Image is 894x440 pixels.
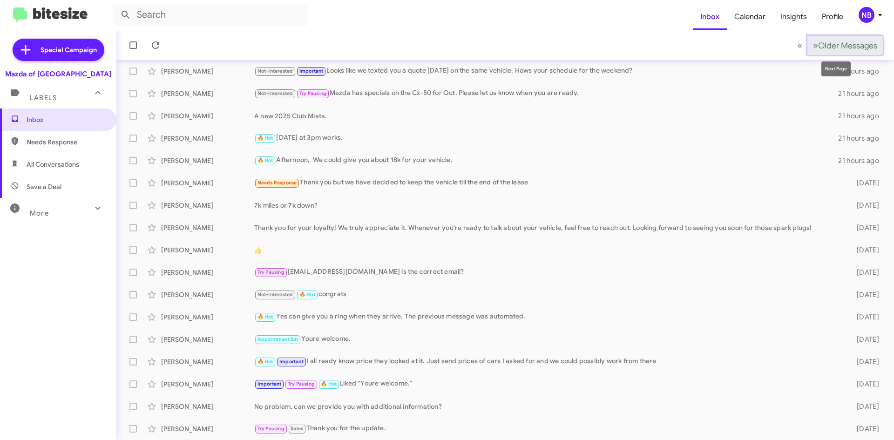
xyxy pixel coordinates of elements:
[257,90,293,96] span: Not-Interested
[161,379,254,389] div: [PERSON_NAME]
[257,269,284,275] span: Try Pausing
[113,4,308,26] input: Search
[257,135,273,141] span: 🔥 Hot
[254,177,842,188] div: Thank you but we have decided to keep the vehicle till the end of the lease
[257,180,297,186] span: Needs Response
[254,223,842,232] div: Thank you for your loyalty! We truly appreciate it. Whenever you're ready to talk about your vehi...
[727,3,773,30] a: Calendar
[257,336,298,342] span: Appointment Set
[842,268,887,277] div: [DATE]
[254,88,838,99] div: Mazda has specials on the Cx-50 for Oct. Please let us know when you are ready.
[299,90,326,96] span: Try Pausing
[161,357,254,366] div: [PERSON_NAME]
[161,223,254,232] div: [PERSON_NAME]
[161,67,254,76] div: [PERSON_NAME]
[257,68,293,74] span: Not-Interested
[813,40,818,51] span: »
[27,182,61,191] span: Save a Deal
[254,289,842,300] div: congrats
[797,40,802,51] span: «
[807,36,883,55] button: Next
[257,426,284,432] span: Try Pausing
[257,359,273,365] span: 🔥 Hot
[818,41,877,51] span: Older Messages
[254,155,838,166] div: Afternoon, We could give you about 18k for your vehicle.
[842,335,887,344] div: [DATE]
[161,402,254,411] div: [PERSON_NAME]
[257,157,273,163] span: 🔥 Hot
[299,68,324,74] span: Important
[291,426,303,432] span: Sales
[842,312,887,322] div: [DATE]
[254,201,842,210] div: 7k miles or 7k down?
[5,69,111,79] div: Mazda of [GEOGRAPHIC_DATA]
[30,209,49,217] span: More
[257,291,293,298] span: Not-Interested
[41,45,97,54] span: Special Campaign
[288,381,315,387] span: Try Pausing
[257,381,282,387] span: Important
[842,402,887,411] div: [DATE]
[838,134,887,143] div: 21 hours ago
[842,290,887,299] div: [DATE]
[838,111,887,121] div: 21 hours ago
[254,402,842,411] div: No problem, can we provide you with additional information?
[161,335,254,344] div: [PERSON_NAME]
[161,312,254,322] div: [PERSON_NAME]
[254,66,838,76] div: Looks like we texted you a quote [DATE] on the same vehicle. Hows your schedule for the weekend?
[254,379,842,389] div: Liked “Youre welcome.”
[254,423,842,434] div: Thank you for the update.
[27,160,79,169] span: All Conversations
[838,156,887,165] div: 21 hours ago
[838,67,887,76] div: 21 hours ago
[13,39,104,61] a: Special Campaign
[254,245,842,255] div: 👍
[161,268,254,277] div: [PERSON_NAME]
[842,223,887,232] div: [DATE]
[161,111,254,121] div: [PERSON_NAME]
[279,359,304,365] span: Important
[842,424,887,433] div: [DATE]
[842,357,887,366] div: [DATE]
[842,245,887,255] div: [DATE]
[842,178,887,188] div: [DATE]
[161,201,254,210] div: [PERSON_NAME]
[851,7,884,23] button: NB
[842,201,887,210] div: [DATE]
[161,156,254,165] div: [PERSON_NAME]
[693,3,727,30] a: Inbox
[299,291,315,298] span: 🔥 Hot
[814,3,851,30] a: Profile
[27,115,106,124] span: Inbox
[161,134,254,143] div: [PERSON_NAME]
[161,178,254,188] div: [PERSON_NAME]
[792,36,883,55] nav: Page navigation example
[254,267,842,278] div: [EMAIL_ADDRESS][DOMAIN_NAME] is the correct email?
[773,3,814,30] a: Insights
[254,111,838,121] div: A new 2025 Club Miata.
[792,36,808,55] button: Previous
[254,133,838,143] div: [DATE] at 3pm works.
[838,89,887,98] div: 21 hours ago
[254,311,842,322] div: Yes can give you a ring when they arrive. The previous message was automated.
[842,379,887,389] div: [DATE]
[257,314,273,320] span: 🔥 Hot
[859,7,874,23] div: NB
[161,245,254,255] div: [PERSON_NAME]
[161,290,254,299] div: [PERSON_NAME]
[27,137,106,147] span: Needs Response
[821,61,851,76] div: Next Page
[30,94,57,102] span: Labels
[254,356,842,367] div: I all ready know price they looked at it. Just send prices of cars I asked for and we could possi...
[161,89,254,98] div: [PERSON_NAME]
[321,381,337,387] span: 🔥 Hot
[161,424,254,433] div: [PERSON_NAME]
[254,334,842,345] div: Youre welcome.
